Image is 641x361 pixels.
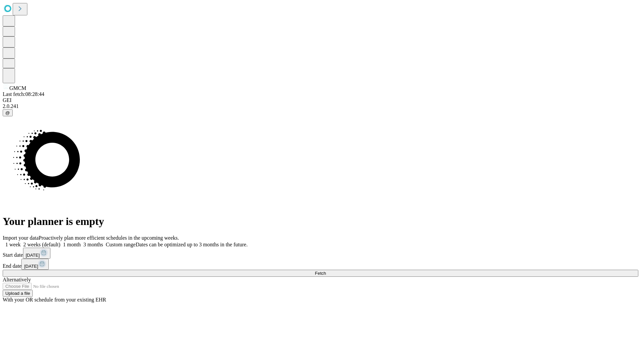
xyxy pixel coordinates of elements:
[3,215,638,228] h1: Your planner is empty
[315,271,326,276] span: Fetch
[5,110,10,115] span: @
[136,242,247,247] span: Dates can be optimized up to 3 months in the future.
[106,242,136,247] span: Custom range
[3,91,44,97] span: Last fetch: 08:28:44
[3,297,106,303] span: With your OR schedule from your existing EHR
[3,97,638,103] div: GEI
[3,103,638,109] div: 2.0.241
[3,248,638,259] div: Start date
[5,242,21,247] span: 1 week
[9,85,26,91] span: GMCM
[23,248,50,259] button: [DATE]
[21,259,49,270] button: [DATE]
[26,253,40,258] span: [DATE]
[63,242,81,247] span: 1 month
[3,290,33,297] button: Upload a file
[39,235,179,241] span: Proactively plan more efficient schedules in the upcoming weeks.
[3,109,13,116] button: @
[83,242,103,247] span: 3 months
[3,277,31,282] span: Alternatively
[23,242,60,247] span: 2 weeks (default)
[24,264,38,269] span: [DATE]
[3,235,39,241] span: Import your data
[3,259,638,270] div: End date
[3,270,638,277] button: Fetch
